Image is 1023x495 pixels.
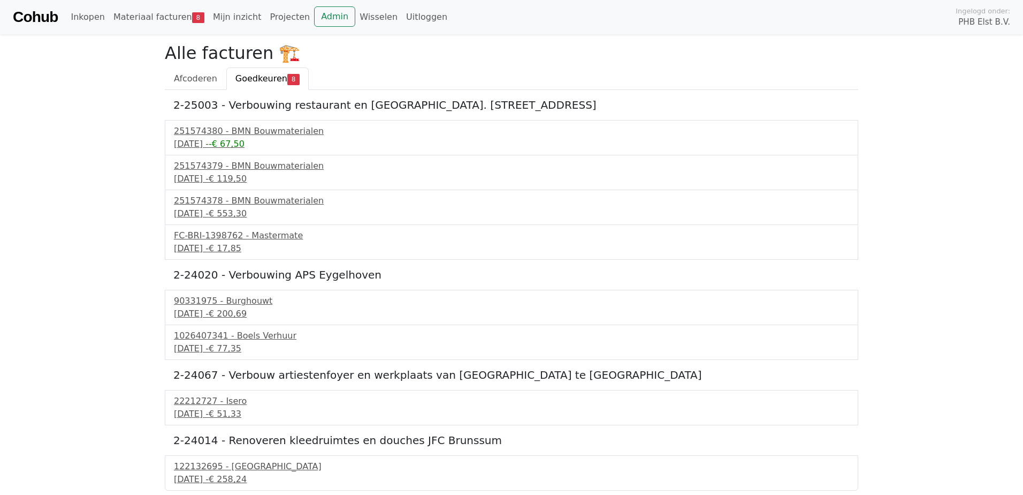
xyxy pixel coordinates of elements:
a: Inkopen [66,6,109,28]
a: 251574378 - BMN Bouwmaterialen[DATE] -€ 553,30 [174,194,849,220]
span: € 258,24 [209,474,247,484]
span: € 51,33 [209,409,241,419]
a: 251574379 - BMN Bouwmaterialen[DATE] -€ 119,50 [174,160,849,185]
div: 251574379 - BMN Bouwmaterialen [174,160,849,172]
a: Admin [314,6,355,27]
h5: 2-24020 - Verbouwing APS Eygelhoven [173,268,850,281]
div: 122132695 - [GEOGRAPHIC_DATA] [174,460,849,473]
div: [DATE] - [174,342,849,355]
span: € 553,30 [209,208,247,219]
a: 251574380 - BMN Bouwmaterialen[DATE] --€ 67,50 [174,125,849,151]
a: Materiaal facturen8 [109,6,209,28]
a: FC-BRI-1398762 - Mastermate[DATE] -€ 17,85 [174,229,849,255]
div: 1026407341 - Boels Verhuur [174,329,849,342]
a: Uitloggen [402,6,452,28]
a: 122132695 - [GEOGRAPHIC_DATA][DATE] -€ 258,24 [174,460,849,486]
a: Cohub [13,4,58,30]
div: [DATE] - [174,473,849,486]
span: Goedkeuren [235,73,287,84]
div: 90331975 - Burghouwt [174,295,849,307]
h2: Alle facturen 🏗️ [165,43,858,63]
div: 251574378 - BMN Bouwmaterialen [174,194,849,207]
div: [DATE] - [174,408,849,421]
span: € 119,50 [209,174,247,184]
span: € 77,35 [209,343,241,354]
a: Goedkeuren8 [226,67,309,90]
span: 8 [287,74,300,85]
div: [DATE] - [174,207,849,220]
a: 1026407341 - Boels Verhuur[DATE] -€ 77,35 [174,329,849,355]
a: 90331975 - Burghouwt[DATE] -€ 200,69 [174,295,849,320]
span: -€ 67,50 [209,139,245,149]
div: FC-BRI-1398762 - Mastermate [174,229,849,242]
h5: 2-24067 - Verbouw artiestenfoyer en werkplaats van [GEOGRAPHIC_DATA] te [GEOGRAPHIC_DATA] [173,369,850,381]
span: PHB Elst B.V. [958,16,1010,28]
span: € 17,85 [209,243,241,253]
h5: 2-24014 - Renoveren kleedruimtes en douches JFC Brunssum [173,434,850,447]
span: 8 [192,12,204,23]
div: [DATE] - [174,138,849,151]
a: Mijn inzicht [209,6,266,28]
h5: 2-25003 - Verbouwing restaurant en [GEOGRAPHIC_DATA]. [STREET_ADDRESS] [173,99,850,111]
span: Afcoderen [174,73,217,84]
span: € 200,69 [209,309,247,319]
a: 22212727 - Isero[DATE] -€ 51,33 [174,395,849,421]
a: Afcoderen [165,67,226,90]
div: [DATE] - [174,307,849,320]
div: [DATE] - [174,242,849,255]
div: 251574380 - BMN Bouwmaterialen [174,125,849,138]
a: Projecten [265,6,314,28]
a: Wisselen [355,6,402,28]
div: [DATE] - [174,172,849,185]
span: Ingelogd onder: [956,6,1010,16]
div: 22212727 - Isero [174,395,849,408]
